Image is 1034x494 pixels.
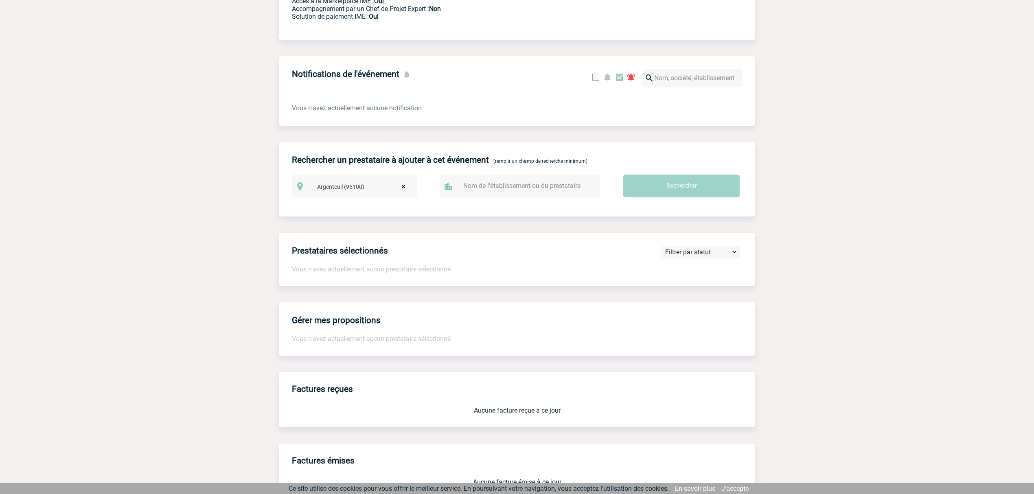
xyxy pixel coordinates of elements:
[292,265,755,273] p: Vous n'avez actuellement aucun prestataire sélectionné
[292,104,422,112] span: Vous n'avez actuellement aucune notification
[402,181,405,192] span: ×
[429,5,441,13] b: Non
[623,175,740,197] input: Rechercher
[493,158,587,164] span: (remplir un champ de recherche minimum)
[292,5,630,13] p: Prestation payante
[292,378,755,400] h3: Factures reçues
[292,155,489,165] h4: Rechercher un prestataire à ajouter à cet événement
[314,181,414,192] span: Argenteuil (95100)
[292,246,388,256] h4: Prestataires sélectionnés
[292,335,742,343] p: Vous n'avez actuellement aucun prestataire sélectionné
[461,180,587,192] input: Nom de l'établissement ou du prestataire
[292,450,755,472] h3: Factures émises
[292,69,399,79] h4: Notifications de l'événement
[292,315,381,325] h4: Gérer mes propositions
[675,485,715,492] a: En savoir plus
[292,13,630,20] p: Conformité aux process achat client, Prise en charge de la facturation, Mutualisation de plusieur...
[292,478,742,486] p: Aucune facture émise à ce jour
[369,13,379,20] b: Oui
[721,485,749,492] a: J'accepte
[292,407,742,414] p: Aucune facture reçue à ce jour
[289,485,669,492] span: Ce site utilise des cookies pour vous offrir le meilleur service. En poursuivant votre navigation...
